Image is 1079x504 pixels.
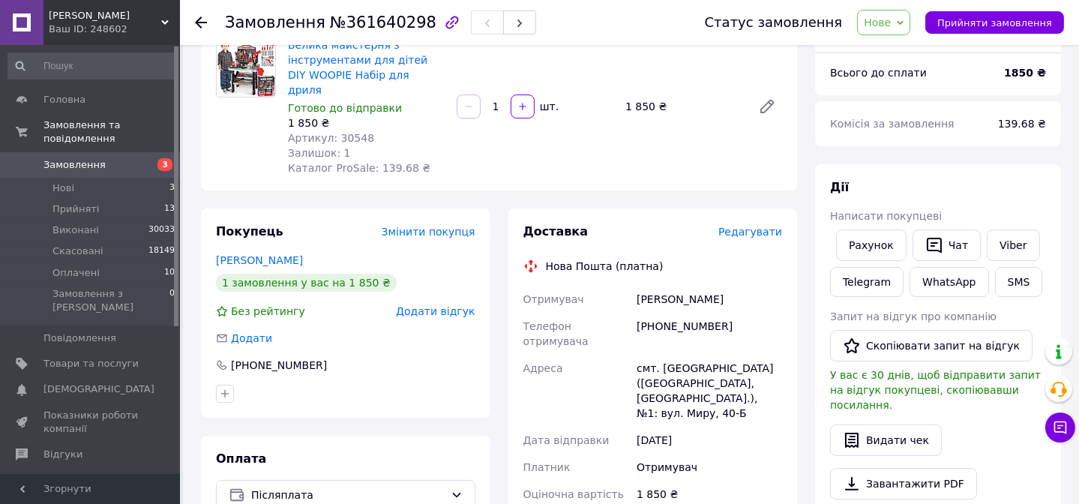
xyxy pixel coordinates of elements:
a: Редагувати [752,91,782,121]
span: Додати відгук [396,305,475,317]
a: Велика майстерня з інструментами для дітей DIY WOOPIE Набір для дриля [288,39,427,96]
span: Без рейтингу [231,305,305,317]
b: 1850 ₴ [1004,67,1046,79]
span: 0 [169,287,175,314]
span: Дім Комфорт [49,9,161,22]
div: [DATE] [634,427,785,454]
a: Завантажити PDF [830,468,977,499]
span: Змінити покупця [382,226,475,238]
div: Повернутися назад [195,15,207,30]
span: №361640298 [330,13,436,31]
span: Післяплата [251,487,445,503]
span: Каталог ProSale: 139.68 ₴ [288,162,430,174]
span: 139.68 ₴ [998,118,1046,130]
div: 1 850 ₴ [288,115,445,130]
div: [PHONE_NUMBER] [229,358,328,373]
span: Адреса [523,362,563,374]
div: 1 замовлення у вас на 1 850 ₴ [216,274,397,292]
span: У вас є 30 днів, щоб відправити запит на відгук покупцеві, скопіювавши посилання. [830,369,1041,411]
span: Замовлення [225,13,325,31]
span: Оплачені [52,266,100,280]
span: Залишок: 1 [288,147,351,159]
button: Чат [913,229,981,261]
span: Всього до сплати [830,67,927,79]
span: Отримувач [523,293,584,305]
span: Виконані [52,223,99,237]
span: 10 [164,266,175,280]
div: шт. [536,99,560,114]
span: Повідомлення [43,331,116,345]
span: Доставка [523,224,589,238]
span: Покупець [216,224,283,238]
div: смт. [GEOGRAPHIC_DATA] ([GEOGRAPHIC_DATA], [GEOGRAPHIC_DATA].), №1: вул. Миру, 40-Б [634,355,785,427]
button: Чат з покупцем [1045,412,1075,442]
div: 1 850 ₴ [619,96,746,117]
span: Відгуки [43,448,82,461]
button: SMS [995,267,1043,297]
span: Платник [523,461,571,473]
span: 30033 [148,223,175,237]
span: 3 [169,181,175,195]
a: [PERSON_NAME] [216,254,303,266]
span: Головна [43,93,85,106]
span: 3 [157,158,172,171]
span: Замовлення [43,158,106,172]
div: Статус замовлення [705,15,843,30]
div: Отримувач [634,454,785,481]
span: [DEMOGRAPHIC_DATA] [43,382,154,396]
span: Редагувати [718,226,782,238]
div: Ваш ID: 248602 [49,22,180,36]
span: Артикул: 30548 [288,132,374,144]
div: [PHONE_NUMBER] [634,313,785,355]
span: Дії [830,180,849,194]
span: Оплата [216,451,266,466]
span: Нові [52,181,74,195]
span: Дата відправки [523,434,610,446]
span: Телефон отримувача [523,320,589,347]
span: Товари та послуги [43,357,139,370]
span: 18149 [148,244,175,258]
span: Замовлення з [PERSON_NAME] [52,287,169,314]
span: Написати покупцеві [830,210,942,222]
span: Прийняти замовлення [937,17,1052,28]
div: [PERSON_NAME] [634,286,785,313]
span: Оціночна вартість [523,488,624,500]
span: Показники роботи компанії [43,409,139,436]
button: Скопіювати запит на відгук [830,330,1033,361]
span: Комісія за замовлення [830,118,955,130]
div: Нова Пошта (платна) [542,259,667,274]
input: Пошук [7,52,176,79]
span: Прийняті [52,202,99,216]
span: Скасовані [52,244,103,258]
button: Рахунок [836,229,907,261]
img: Велика майстерня з інструментами для дітей DIY WOOPIE Набір для дриля [217,38,275,97]
span: Запит на відгук про компанію [830,310,997,322]
span: 13 [164,202,175,216]
span: Нове [864,16,891,28]
button: Видати чек [830,424,942,456]
button: Прийняти замовлення [925,11,1064,34]
a: Telegram [830,267,904,297]
a: WhatsApp [910,267,988,297]
span: Готово до відправки [288,102,402,114]
span: Додати [231,332,272,344]
a: Viber [987,229,1039,261]
span: Замовлення та повідомлення [43,118,180,145]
